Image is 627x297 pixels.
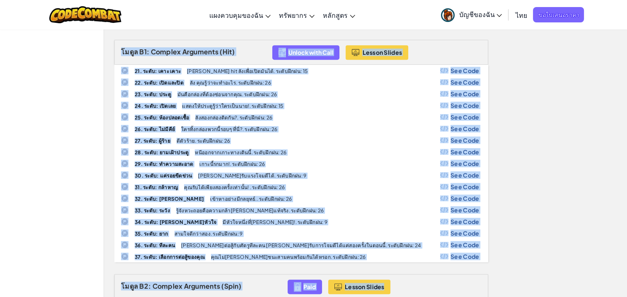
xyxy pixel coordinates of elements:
p: แสดงให้ประตูรู้ว่าใครเป็นนาย!. ระดับฝึกฝน: 15 [182,103,283,109]
img: Show Code Logo [440,253,448,259]
img: Show Code Logo [440,114,448,120]
img: Show Code Logo [440,91,448,97]
a: หลักสูตร [319,4,359,26]
span: See Code [450,102,479,109]
p: ลังสองกล่องติดกัน?. ระดับฝึกฝน: 26 [195,115,272,120]
b: 35. ระดับ: ยาก [135,231,168,237]
img: IconChallengeLevel.svg [121,78,128,86]
b: 29. ระดับ: ทำความสะอาด [135,161,193,167]
img: Show Code Logo [440,149,448,155]
a: บัญชีของฉัน [437,2,506,28]
span: Lesson Slides [345,283,385,290]
b: 26. ระดับ: ไม่มีคีย์ [135,126,175,132]
b: 24. ระดับ: เปิดเลย [135,103,176,109]
p: หนีออกจากเกาะทางเดินนี้. ระดับฝึกฝน: 26 [195,150,286,155]
span: See Code [450,125,479,132]
span: หลักสูตร [323,11,348,19]
b: 37. ระดับ: เลือกการต่อสู้ของคุณ [135,254,205,260]
img: IconChallengeLevel.svg [121,206,128,214]
img: IconChallengeLevel.svg [121,253,128,260]
img: Show Code Logo [440,102,448,108]
span: โมดูล [121,47,138,56]
p: มันคือกล่องที่ต้องซ่อนจากคุณ. ระดับฝึกฝน: 26 [177,92,277,97]
span: B1: Complex Arguments (Hit) [139,47,235,56]
span: See Code [450,183,479,190]
p: คุณไม่[PERSON_NAME]ชนะสามคนพร้อมกันได้หรอก. ระดับฝึกฝน: 26 [211,254,366,260]
img: Show Code Logo [440,242,448,248]
span: โมดูล [121,282,138,290]
span: ไทย [515,11,527,19]
p: [PERSON_NAME]รับแรงโจมตีได้. ระดับฝึกฝน: 9 [198,173,306,178]
span: See Code [450,230,479,236]
span: แผงควบคุมของฉัน [209,11,263,19]
b: 28. ระดับ: ยามเฝ้าประตู [135,149,189,156]
img: Show Code Logo [440,230,448,236]
span: B2: Complex Arguments (Spin) [139,282,241,290]
span: See Code [450,218,479,225]
span: ทรัพยากร [279,11,307,19]
p: คุณรับได้เพียงสองครั้งเท่านั้น! . ระดับฝึกฝน: 26 [184,185,285,190]
p: ตีตัวร้าย. ระดับฝึกฝน: 26 [177,138,230,144]
img: Show Code Logo [440,137,448,143]
img: Show Code Logo [440,126,448,131]
a: ทรัพยากร [275,4,319,26]
img: IconChallengeLevel.svg [121,171,128,179]
span: See Code [450,67,479,74]
span: บัญชีของฉัน [459,10,502,19]
a: CodeCombat logo [49,6,122,23]
p: [PERSON_NAME] hit ลังเพื่อเปิดมันได้. ระดับฝึกฝน: 15 [187,68,307,74]
b: 34. ระดับ: [PERSON_NAME]หัวใจ [135,219,216,225]
img: Show Code Logo [440,184,448,190]
p: รู้จังหวะถอยคือความกล้า[PERSON_NAME]แท้จริง. ระดับฝึกฝน: 26 [176,208,324,213]
a: แผงควบคุมของฉัน [205,4,275,26]
p: มีหัวใจหนึ่งที่[PERSON_NAME]!. ระดับฝึกฝน: 9 [223,219,327,225]
img: Show Code Logo [440,79,448,85]
span: See Code [450,241,479,248]
span: See Code [450,172,479,178]
b: 36. ระดับ: ทีละคน [135,242,175,248]
b: 32. ระดับ: [PERSON_NAME] [135,196,204,202]
img: IconChallengeLevel.svg [121,195,128,202]
img: Show Code Logo [440,207,448,213]
button: Lesson Slides [328,280,391,294]
span: See Code [450,148,479,155]
img: IconPaidLevel.svg [294,282,301,292]
img: IconChallengeLevel.svg [121,102,128,109]
span: See Code [450,160,479,167]
p: ใครทิ้งกล่องพวกนี้รอบๆ ที่นี่?. ระดับฝึกฝน: 26 [181,127,277,132]
img: Show Code Logo [440,195,448,201]
p: เข้าหาอย่างมีกลยุทธ์.. ระดับฝึกฝน: 26 [210,196,292,202]
b: 25. ระดับ: ห้องปลอดเชื้อ [135,114,189,121]
b: 31. ระดับ: กล้าหาญ [135,184,178,190]
img: IconChallengeLevel.svg [121,160,128,167]
img: Show Code Logo [440,68,448,73]
img: IconChallengeLevel.svg [121,241,128,248]
img: Show Code Logo [440,172,448,178]
b: 27. ระดับ: ผู้ร้าย [135,138,170,144]
span: Lesson Slides [362,49,402,56]
img: IconChallengeLevel.svg [121,67,128,74]
img: IconChallengeLevel.svg [121,113,128,121]
img: IconChallengeLevel.svg [121,229,128,237]
span: See Code [450,207,479,213]
b: 30. ระดับ: แค่รอยขีดข่วน [135,173,192,179]
span: See Code [450,195,479,202]
img: IconChallengeLevel.svg [121,136,128,144]
span: See Code [450,114,479,120]
img: IconUnlockWithCall.svg [278,48,286,57]
span: See Code [450,79,479,85]
span: Unlock with Call [288,49,333,56]
p: [PERSON_NAME]ต่อสู้กับศัตรูทีละคน [PERSON_NAME]รับการโจมตีได้แค่สองครั้งในตอนนี้. ระดับฝึกฝน: 24 [181,243,421,248]
b: 23. ระดับ: ประตู [135,91,171,97]
span: See Code [450,90,479,97]
b: 33. ระดับ: ระวัง [135,207,170,214]
button: Lesson Slides [346,45,408,60]
img: IconChallengeLevel.svg [121,125,128,132]
b: 21. ระดับ: เคาะ เคาะ [135,68,181,74]
p: สามใจดีกว่าสอง. ระดับฝึกฝน: 9 [174,231,243,236]
a: ไทย [511,4,531,26]
img: IconChallengeLevel.svg [121,90,128,97]
span: Paid [303,283,316,290]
